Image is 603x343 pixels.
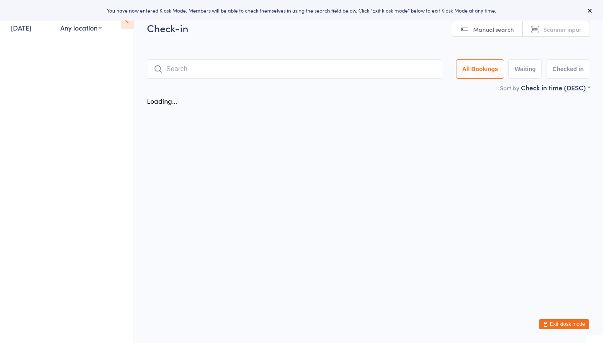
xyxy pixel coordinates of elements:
[147,96,177,105] div: Loading...
[11,23,31,32] a: [DATE]
[500,84,519,92] label: Sort by
[539,319,589,329] button: Exit kiosk mode
[456,59,505,79] button: All Bookings
[473,25,514,33] span: Manual search
[147,59,442,79] input: Search
[147,21,590,35] h2: Check-in
[521,83,590,92] div: Check in time (DESC)
[546,59,590,79] button: Checked in
[60,23,102,32] div: Any location
[544,25,581,33] span: Scanner input
[508,59,542,79] button: Waiting
[13,7,590,14] div: You have now entered Kiosk Mode. Members will be able to check themselves in using the search fie...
